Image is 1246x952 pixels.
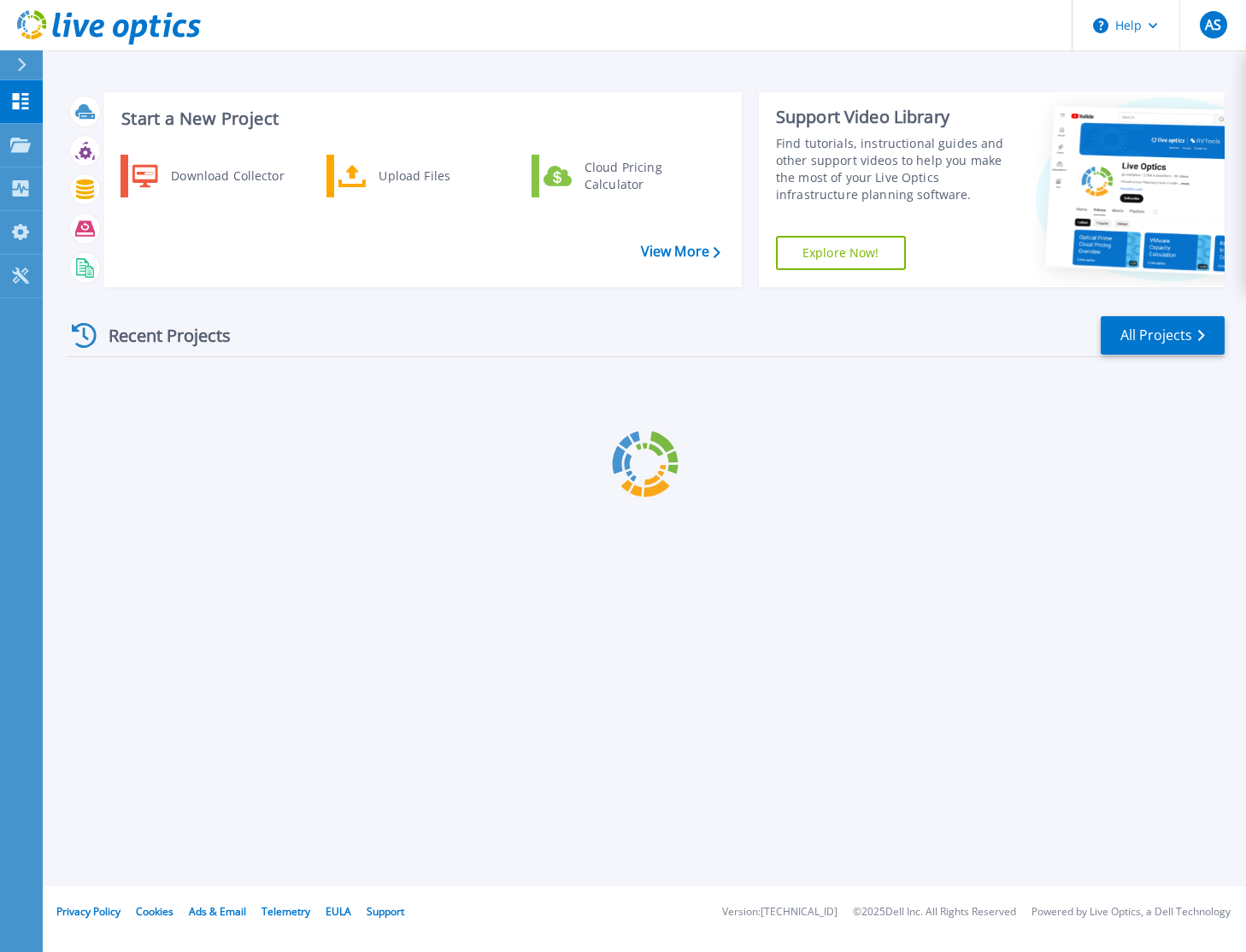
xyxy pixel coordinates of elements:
a: Upload Files [326,155,502,197]
a: Support [367,904,404,919]
div: Cloud Pricing Calculator [576,159,702,193]
div: Find tutorials, instructional guides and other support videos to help you make the most of your L... [776,135,1009,203]
li: Version: [TECHNICAL_ID] [722,907,838,918]
a: Cloud Pricing Calculator [532,155,707,197]
h3: Start a New Project [121,109,720,128]
a: EULA [326,904,351,919]
div: Recent Projects [66,314,254,356]
a: View More [641,244,720,260]
li: © 2025 Dell Inc. All Rights Reserved [853,907,1016,918]
a: Privacy Policy [56,904,120,919]
div: Upload Files [370,159,497,193]
div: Download Collector [162,159,291,193]
a: All Projects [1101,316,1225,355]
span: AS [1205,18,1221,32]
a: Cookies [136,904,173,919]
a: Telemetry [262,904,310,919]
a: Download Collector [120,155,296,197]
a: Ads & Email [189,904,246,919]
li: Powered by Live Optics, a Dell Technology [1031,907,1231,918]
div: Support Video Library [776,106,1009,128]
a: Explore Now! [776,236,906,270]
